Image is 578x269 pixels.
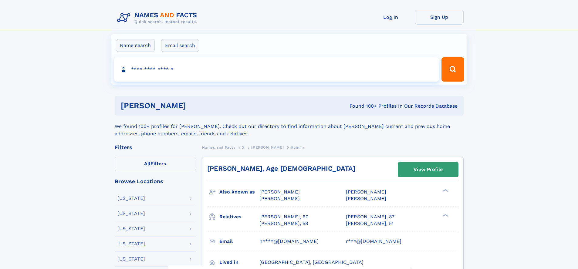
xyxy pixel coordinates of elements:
[115,179,196,184] div: Browse Locations
[202,143,235,151] a: Names and Facts
[242,145,245,150] span: X
[219,187,259,197] h3: Also known as
[144,161,150,166] span: All
[115,157,196,171] label: Filters
[251,145,284,150] span: [PERSON_NAME]
[117,241,145,246] div: [US_STATE]
[291,145,304,150] span: Huimin
[441,213,448,217] div: ❯
[251,143,284,151] a: [PERSON_NAME]
[207,165,355,172] a: [PERSON_NAME], Age [DEMOGRAPHIC_DATA]
[398,162,458,177] a: View Profile
[441,57,464,82] button: Search Button
[268,103,458,109] div: Found 100+ Profiles In Our Records Database
[242,143,245,151] a: X
[346,214,394,220] a: [PERSON_NAME], 87
[117,226,145,231] div: [US_STATE]
[121,102,268,109] h1: [PERSON_NAME]
[117,211,145,216] div: [US_STATE]
[117,257,145,261] div: [US_STATE]
[414,163,443,177] div: View Profile
[259,214,309,220] a: [PERSON_NAME], 60
[259,196,300,201] span: [PERSON_NAME]
[415,10,464,25] a: Sign Up
[259,259,363,265] span: [GEOGRAPHIC_DATA], [GEOGRAPHIC_DATA]
[346,196,386,201] span: [PERSON_NAME]
[219,236,259,247] h3: Email
[115,145,196,150] div: Filters
[161,39,199,52] label: Email search
[114,57,439,82] input: search input
[115,10,202,26] img: Logo Names and Facts
[219,212,259,222] h3: Relatives
[441,189,448,193] div: ❯
[367,10,415,25] a: Log In
[219,257,259,267] h3: Lived in
[346,220,394,227] a: [PERSON_NAME], 51
[346,189,386,195] span: [PERSON_NAME]
[259,220,308,227] a: [PERSON_NAME], 58
[259,189,300,195] span: [PERSON_NAME]
[346,238,401,244] span: r***@[DOMAIN_NAME]
[115,116,464,137] div: We found 100+ profiles for [PERSON_NAME]. Check out our directory to find information about [PERS...
[117,196,145,201] div: [US_STATE]
[116,39,155,52] label: Name search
